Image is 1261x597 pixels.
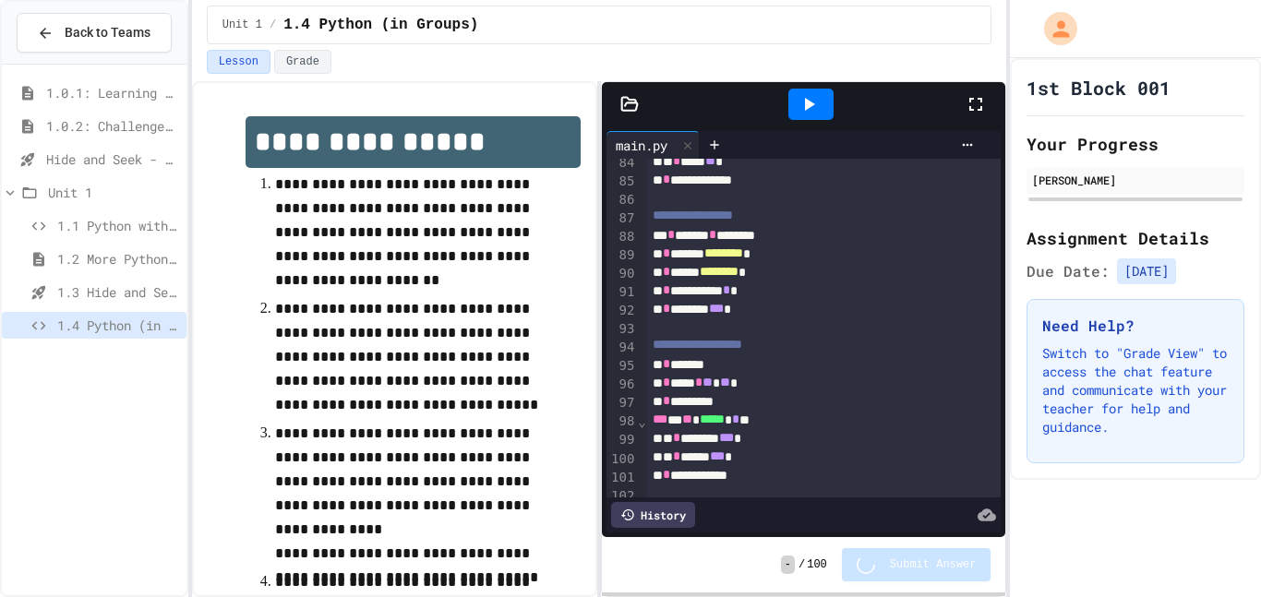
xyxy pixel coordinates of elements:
[57,216,179,235] span: 1.1 Python with Turtle
[799,557,805,572] span: /
[1027,260,1110,282] span: Due Date:
[1027,75,1171,101] h1: 1st Block 001
[57,282,179,302] span: 1.3 Hide and Seek
[1027,131,1244,157] h2: Your Progress
[781,555,795,574] span: -
[1032,172,1239,188] div: [PERSON_NAME]
[606,154,637,173] div: 84
[606,209,637,228] div: 87
[606,357,637,376] div: 95
[65,23,150,42] span: Back to Teams
[57,249,179,269] span: 1.2 More Python (using Turtle)
[807,557,827,572] span: 100
[606,283,637,302] div: 91
[606,228,637,246] div: 88
[890,557,977,572] span: Submit Answer
[270,18,276,32] span: /
[606,412,637,431] div: 98
[46,116,179,136] span: 1.0.2: Challenge Problem - The Bridge
[48,183,179,202] span: Unit 1
[222,18,262,32] span: Unit 1
[606,265,637,283] div: 90
[606,320,637,339] div: 93
[1042,344,1229,436] p: Switch to "Grade View" to access the chat feature and communicate with your teacher for help and ...
[1025,7,1082,50] div: My Account
[637,414,646,429] span: Fold line
[1117,258,1176,284] span: [DATE]
[46,83,179,102] span: 1.0.1: Learning to Solve Hard Problems
[46,149,179,169] span: Hide and Seek - SUB
[606,302,637,320] div: 92
[606,173,637,191] div: 85
[606,487,637,506] div: 102
[1042,315,1229,337] h3: Need Help?
[57,316,179,335] span: 1.4 Python (in Groups)
[606,431,637,449] div: 99
[606,339,637,357] div: 94
[606,394,637,412] div: 97
[606,191,637,209] div: 86
[606,469,637,487] div: 101
[207,50,270,74] button: Lesson
[1027,225,1244,251] h2: Assignment Details
[606,450,637,469] div: 100
[274,50,331,74] button: Grade
[283,14,478,36] span: 1.4 Python (in Groups)
[606,246,637,265] div: 89
[611,502,695,528] div: History
[606,136,677,155] div: main.py
[606,376,637,394] div: 96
